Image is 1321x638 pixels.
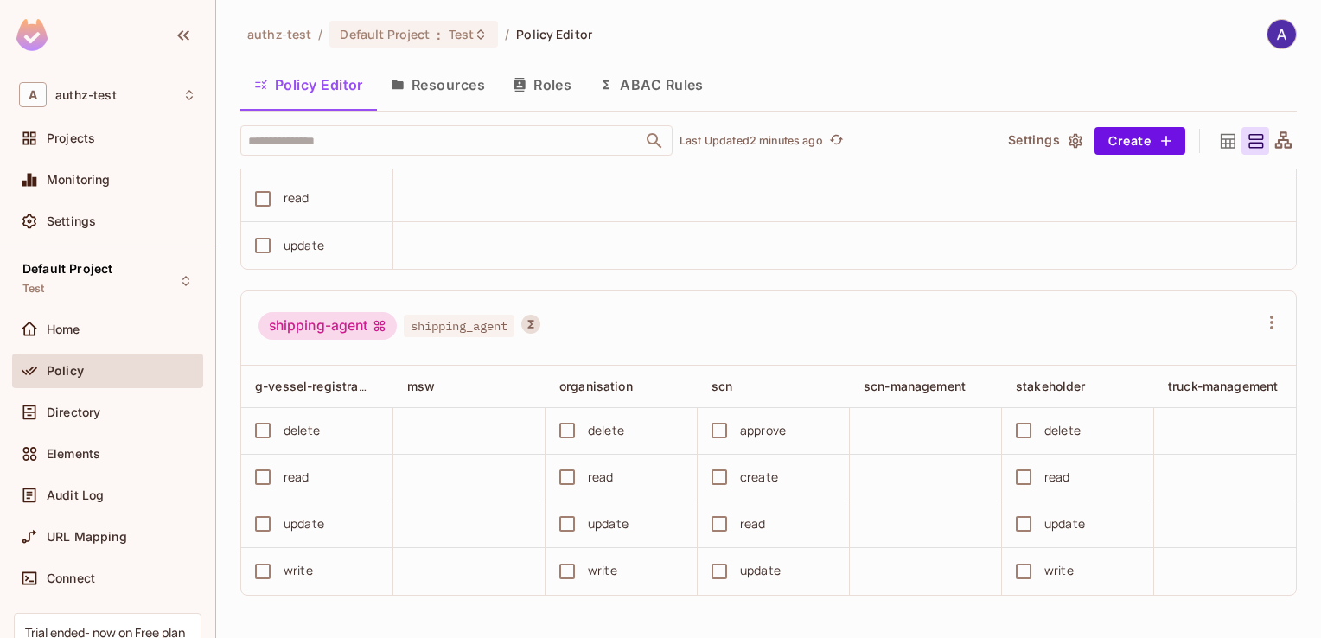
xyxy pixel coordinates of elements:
div: delete [284,421,320,440]
img: SReyMgAAAABJRU5ErkJggg== [16,19,48,51]
span: Policy [47,364,84,378]
span: shipping_agent [404,315,514,337]
div: write [1044,561,1074,580]
button: ABAC Rules [585,63,718,106]
div: approve [740,421,786,440]
div: update [284,236,324,255]
div: update [588,514,629,533]
span: Policy Editor [516,26,592,42]
li: / [318,26,322,42]
span: Home [47,322,80,336]
li: / [505,26,509,42]
span: Click to refresh data [823,131,847,151]
button: Settings [1001,127,1088,155]
span: Test [449,26,475,42]
span: : [436,28,442,41]
button: refresh [826,131,847,151]
div: update [740,561,781,580]
img: ASHISH SANDEY [1267,20,1296,48]
div: write [588,561,617,580]
span: Directory [47,405,100,419]
div: delete [1044,421,1081,440]
button: Create [1094,127,1185,155]
span: Default Project [22,262,112,276]
button: Policy Editor [240,63,377,106]
div: create [740,468,778,487]
button: Resources [377,63,499,106]
p: Last Updated 2 minutes ago [680,134,823,148]
div: update [1044,514,1085,533]
div: read [284,188,310,207]
span: URL Mapping [47,530,127,544]
button: A User Set is a dynamically conditioned role, grouping users based on real-time criteria. [521,315,540,334]
div: read [588,468,614,487]
span: g-vessel-registration [255,378,380,394]
div: read [740,514,766,533]
div: update [284,514,324,533]
span: truck-management [1168,379,1278,393]
span: Workspace: authz-test [55,88,117,102]
span: Elements [47,447,100,461]
span: A [19,82,47,107]
span: Audit Log [47,488,104,502]
div: shipping-agent [258,312,397,340]
div: delete [588,421,624,440]
span: organisation [559,379,633,393]
span: Connect [47,571,95,585]
div: read [1044,468,1070,487]
div: write [284,561,313,580]
button: Open [642,129,667,153]
span: Test [22,282,45,296]
span: the active workspace [247,26,311,42]
span: Default Project [340,26,430,42]
span: Projects [47,131,95,145]
span: refresh [829,132,844,150]
span: scn-management [864,379,966,393]
span: stakeholder [1016,379,1086,393]
span: Monitoring [47,173,111,187]
span: scn [712,379,732,393]
div: read [284,468,310,487]
span: msw [407,379,435,393]
span: Settings [47,214,96,228]
button: Roles [499,63,585,106]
